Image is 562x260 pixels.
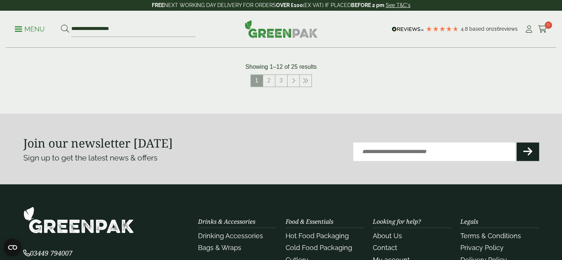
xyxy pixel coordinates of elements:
strong: FREE [152,2,164,8]
i: Cart [538,26,547,33]
a: 2 [263,75,275,87]
a: Privacy Policy [460,244,504,251]
img: REVIEWS.io [392,27,424,32]
p: Menu [15,25,45,34]
span: reviews [500,26,518,32]
a: See T&C's [386,2,411,8]
img: GreenPak Supplies [23,206,134,233]
strong: OVER £100 [276,2,303,8]
a: About Us [373,232,402,240]
button: Open CMP widget [4,239,21,256]
a: 0 [538,24,547,35]
a: Cold Food Packaging [286,244,352,251]
a: Menu [15,25,45,32]
img: GreenPak Supplies [245,20,318,38]
a: Hot Food Packaging [286,232,349,240]
span: Based on [469,26,492,32]
div: 4.79 Stars [426,26,459,32]
a: 03449 794007 [23,250,72,257]
i: My Account [524,26,534,33]
p: Sign up to get the latest news & offers [23,152,255,164]
strong: Join our newsletter [DATE] [23,135,173,151]
strong: BEFORE 2 pm [351,2,384,8]
p: Showing 1–12 of 25 results [245,63,317,71]
a: Drinking Accessories [198,232,263,240]
span: 1 [251,75,263,87]
a: 3 [275,75,287,87]
span: 03449 794007 [23,249,72,257]
a: Bags & Wraps [198,244,241,251]
span: 4.8 [461,26,469,32]
span: 216 [492,26,500,32]
a: Contact [373,244,397,251]
span: 0 [545,21,552,29]
a: Terms & Conditions [460,232,521,240]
